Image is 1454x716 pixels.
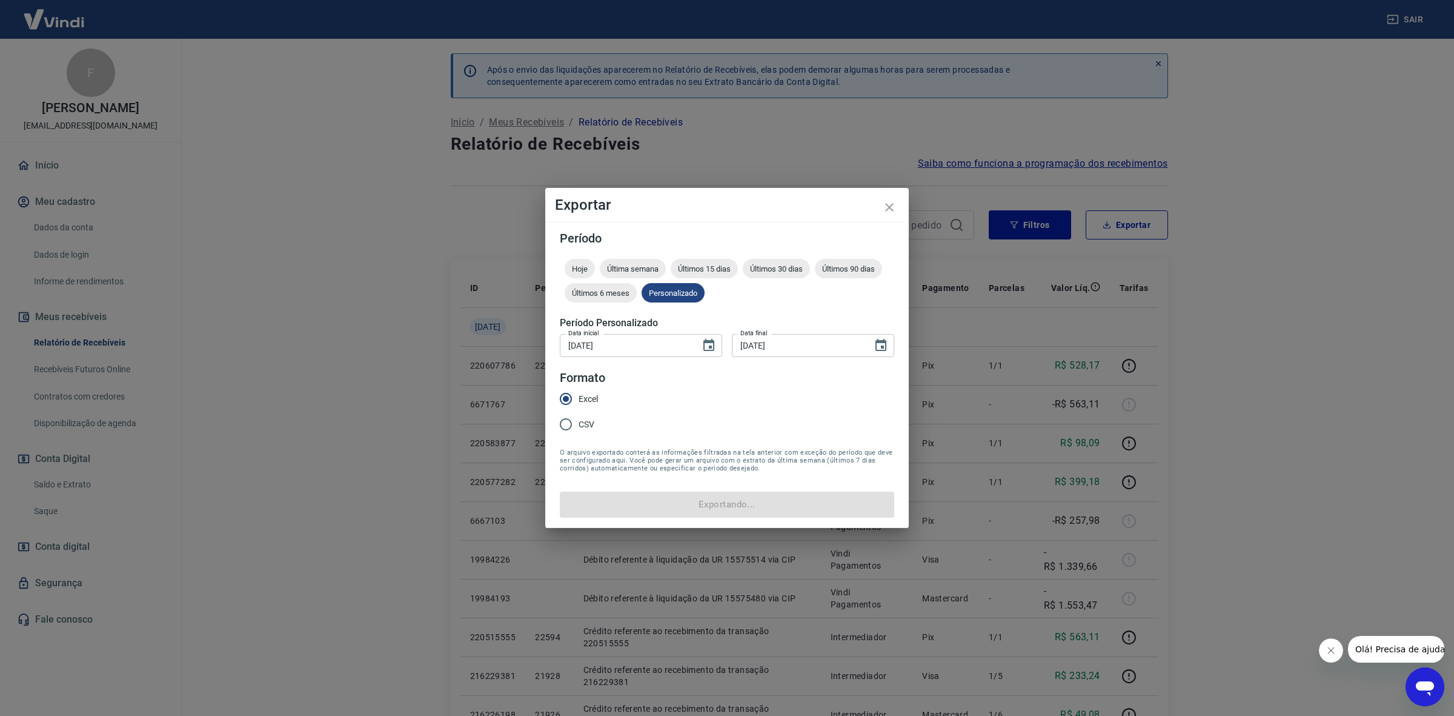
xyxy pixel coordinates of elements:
div: Últimos 6 meses [565,283,637,303]
input: DD/MM/YYYY [732,334,864,356]
div: Últimos 15 dias [671,259,738,278]
div: Últimos 90 dias [815,259,882,278]
span: Excel [579,393,598,406]
legend: Formato [560,369,605,387]
div: Últimos 30 dias [743,259,810,278]
span: Olá! Precisa de ajuda? [7,8,102,18]
label: Data inicial [568,329,599,338]
span: Últimos 15 dias [671,264,738,273]
span: CSV [579,418,594,431]
div: Hoje [565,259,595,278]
span: Últimos 6 meses [565,289,637,298]
span: Última semana [600,264,666,273]
button: Choose date, selected date is 31 de jul de 2025 [869,333,893,358]
h5: Período Personalizado [560,317,894,329]
iframe: Mensagem da empresa [1348,636,1444,663]
span: Últimos 90 dias [815,264,882,273]
div: Última semana [600,259,666,278]
span: Hoje [565,264,595,273]
input: DD/MM/YYYY [560,334,692,356]
iframe: Botão para abrir a janela de mensagens [1406,667,1444,706]
h5: Período [560,232,894,244]
label: Data final [740,329,768,338]
span: Últimos 30 dias [743,264,810,273]
span: O arquivo exportado conterá as informações filtradas na tela anterior com exceção do período que ... [560,449,894,472]
iframe: Fechar mensagem [1319,638,1343,663]
div: Personalizado [642,283,705,303]
button: close [875,193,904,222]
button: Choose date, selected date is 1 de jul de 2025 [697,333,721,358]
h4: Exportar [555,198,899,212]
span: Personalizado [642,289,705,298]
